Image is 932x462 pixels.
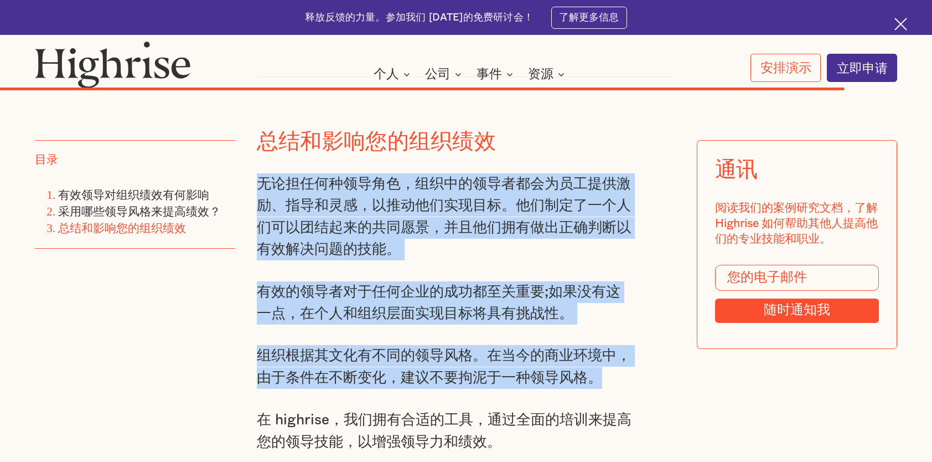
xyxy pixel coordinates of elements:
[715,299,879,323] input: 随时通知我
[551,7,627,29] a: 了解更多信息
[257,129,496,142] strong: 总结和影响您的组织绩效
[425,68,465,81] div: 公司
[750,54,821,82] a: 安排演示
[715,265,879,323] form: 模态形式
[477,68,502,81] div: 事件
[715,158,758,183] div: 通讯
[35,41,191,88] img: 高层标志
[257,173,634,261] p: 无论担任何种领导角色，组织中的领导者都会为员工提供激励、指导和灵感，以推动他们实现目标。他们制定了一个人们可以团结起来的共同愿景，并且他们拥有做出正确判断以有效解决问题的技能。
[305,11,534,24] div: 释放反馈的力量。参加我们 [DATE]的免费研讨会！
[715,265,879,291] input: 您的电子邮件
[257,345,634,389] p: 组织根据其文化有不同的领导风格。在当今的商业环境中，由于条件在不断变化，建议不要拘泥于一种领导风格。
[58,202,221,220] a: 采用哪些领导风格来提高绩效？
[374,68,413,81] div: 个人
[715,201,879,248] div: 阅读我们的案例研究文档，了解 Highrise 如何帮助其他人提高他们的专业技能和职业。
[58,186,209,203] a: 有效领导对组织绩效有何影响
[374,68,399,81] div: 个人
[827,54,897,82] a: 立即申请
[425,68,451,81] div: 公司
[528,68,568,81] div: 资源
[58,219,186,237] a: 总结和影响您的组织绩效
[257,409,634,453] p: 在 highrise，我们拥有合适的工具，通过全面的培训来提高您的领导技能，以增强领导力和绩效。
[528,68,553,81] div: 资源
[257,281,634,325] p: 有效的领导者对于任何企业的成功都至关重要;如果没有这一点，在个人和组织层面实现目标将具有挑战性。
[35,152,58,168] div: 目录
[894,18,907,30] img: 十字图标
[477,68,516,81] div: 事件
